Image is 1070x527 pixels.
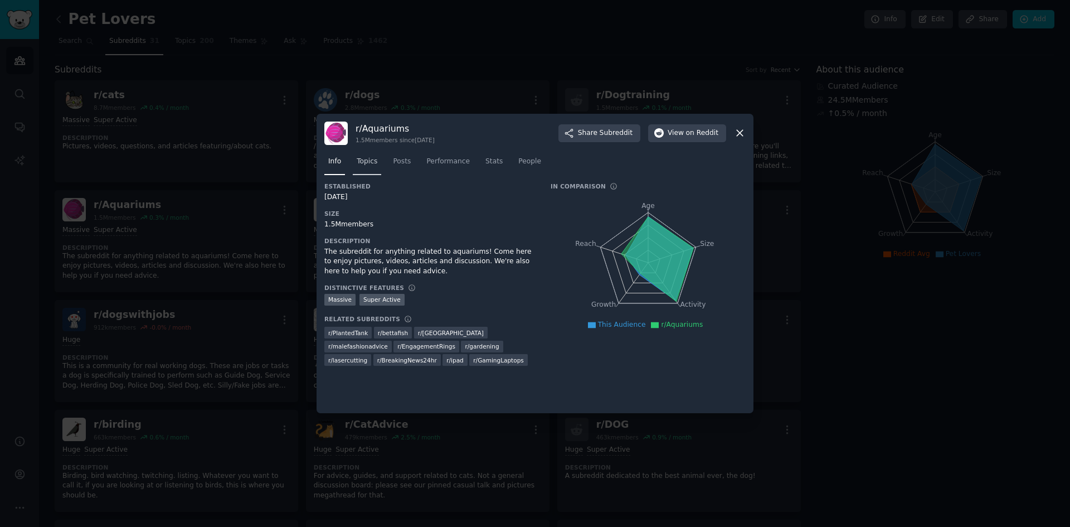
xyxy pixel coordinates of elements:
span: Posts [393,157,411,167]
span: r/ PlantedTank [328,329,368,337]
span: r/ [GEOGRAPHIC_DATA] [418,329,484,337]
h3: r/ Aquariums [356,123,435,134]
span: on Reddit [686,128,718,138]
div: Massive [324,294,356,306]
span: r/ GamingLaptops [473,356,524,364]
span: Stats [485,157,503,167]
span: This Audience [598,321,646,328]
span: r/ EngagementRings [397,342,455,350]
span: People [518,157,541,167]
a: People [514,153,545,176]
h3: Size [324,210,535,217]
span: r/ BreakingNews24hr [377,356,437,364]
h3: Related Subreddits [324,315,400,323]
button: ShareSubreddit [558,124,640,142]
span: r/ malefashionadvice [328,342,388,350]
a: Performance [422,153,474,176]
span: r/ gardening [465,342,499,350]
tspan: Activity [680,301,706,308]
div: [DATE] [324,192,535,202]
span: r/ lasercutting [328,356,367,364]
a: Posts [389,153,415,176]
div: 1.5M members since [DATE] [356,136,435,144]
img: Aquariums [324,122,348,145]
a: Info [324,153,345,176]
tspan: Growth [591,301,616,308]
span: r/ ipad [446,356,464,364]
div: The subreddit for anything related to aquariums! Come here to enjoy pictures, videos, articles an... [324,247,535,277]
a: Topics [353,153,381,176]
span: Performance [426,157,470,167]
span: Topics [357,157,377,167]
tspan: Age [641,202,655,210]
h3: Description [324,237,535,245]
h3: Distinctive Features [324,284,404,292]
a: Stats [481,153,507,176]
span: View [668,128,718,138]
div: 1.5M members [324,220,535,230]
tspan: Reach [575,239,596,247]
h3: Established [324,182,535,190]
div: Super Active [359,294,405,306]
span: Info [328,157,341,167]
span: r/ bettafish [378,329,408,337]
tspan: Size [700,239,714,247]
span: Subreddit [600,128,633,138]
h3: In Comparison [551,182,606,190]
span: r/Aquariums [661,321,703,328]
button: Viewon Reddit [648,124,726,142]
span: Share [578,128,633,138]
